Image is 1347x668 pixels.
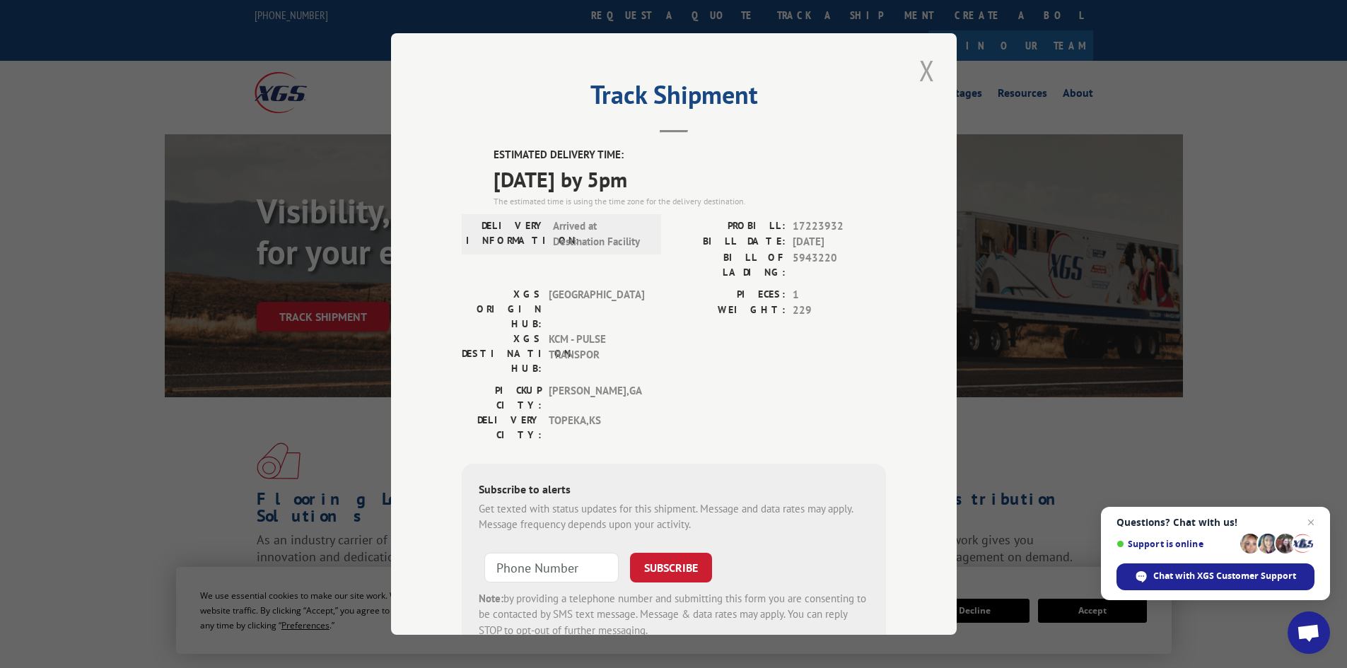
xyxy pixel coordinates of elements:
[674,250,786,280] label: BILL OF LADING:
[549,332,644,376] span: KCM - PULSE TRANSPOR
[462,85,886,112] h2: Track Shipment
[479,501,869,533] div: Get texted with status updates for this shipment. Message and data rates may apply. Message frequ...
[553,218,648,250] span: Arrived at Destination Facility
[479,481,869,501] div: Subscribe to alerts
[549,287,644,332] span: [GEOGRAPHIC_DATA]
[462,413,542,443] label: DELIVERY CITY:
[462,332,542,376] label: XGS DESTINATION HUB:
[793,218,886,235] span: 17223932
[1116,539,1235,549] span: Support is online
[793,287,886,303] span: 1
[462,383,542,413] label: PICKUP CITY:
[479,591,869,639] div: by providing a telephone number and submitting this form you are consenting to be contacted by SM...
[674,218,786,235] label: PROBILL:
[549,413,644,443] span: TOPEKA , KS
[793,303,886,319] span: 229
[484,553,619,582] input: Phone Number
[674,234,786,250] label: BILL DATE:
[674,287,786,303] label: PIECES:
[462,287,542,332] label: XGS ORIGIN HUB:
[494,147,886,163] label: ESTIMATED DELIVERY TIME:
[630,553,712,582] button: SUBSCRIBE
[1116,517,1314,528] span: Questions? Chat with us!
[674,303,786,319] label: WEIGHT:
[793,234,886,250] span: [DATE]
[915,51,939,90] button: Close modal
[494,163,886,195] span: [DATE] by 5pm
[793,250,886,280] span: 5943220
[494,195,886,208] div: The estimated time is using the time zone for the delivery destination.
[466,218,546,250] label: DELIVERY INFORMATION:
[479,592,503,605] strong: Note:
[1153,570,1296,582] span: Chat with XGS Customer Support
[549,383,644,413] span: [PERSON_NAME] , GA
[1116,563,1314,590] span: Chat with XGS Customer Support
[1288,611,1330,654] a: Open chat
